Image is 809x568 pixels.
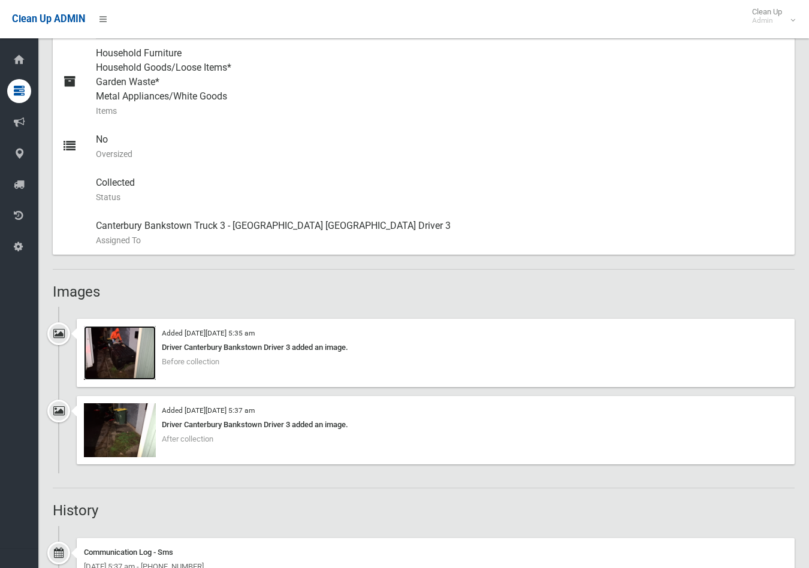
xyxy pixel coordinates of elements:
[84,418,787,432] div: Driver Canterbury Bankstown Driver 3 added an image.
[162,434,213,443] span: After collection
[96,233,785,247] small: Assigned To
[162,357,219,366] span: Before collection
[96,190,785,204] small: Status
[162,406,255,415] small: Added [DATE][DATE] 5:37 am
[96,125,785,168] div: No
[746,7,794,25] span: Clean Up
[96,147,785,161] small: Oversized
[12,13,85,25] span: Clean Up ADMIN
[162,329,255,337] small: Added [DATE][DATE] 5:35 am
[84,340,787,355] div: Driver Canterbury Bankstown Driver 3 added an image.
[84,403,156,457] img: 2025-05-0105.37.152263441060297209811.jpg
[53,503,795,518] h2: History
[53,284,795,300] h2: Images
[96,168,785,212] div: Collected
[96,212,785,255] div: Canterbury Bankstown Truck 3 - [GEOGRAPHIC_DATA] [GEOGRAPHIC_DATA] Driver 3
[96,39,785,125] div: Household Furniture Household Goods/Loose Items* Garden Waste* Metal Appliances/White Goods
[84,326,156,380] img: 2025-05-0105.35.08885196613472017937.jpg
[752,16,782,25] small: Admin
[84,545,787,560] div: Communication Log - Sms
[96,104,785,118] small: Items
